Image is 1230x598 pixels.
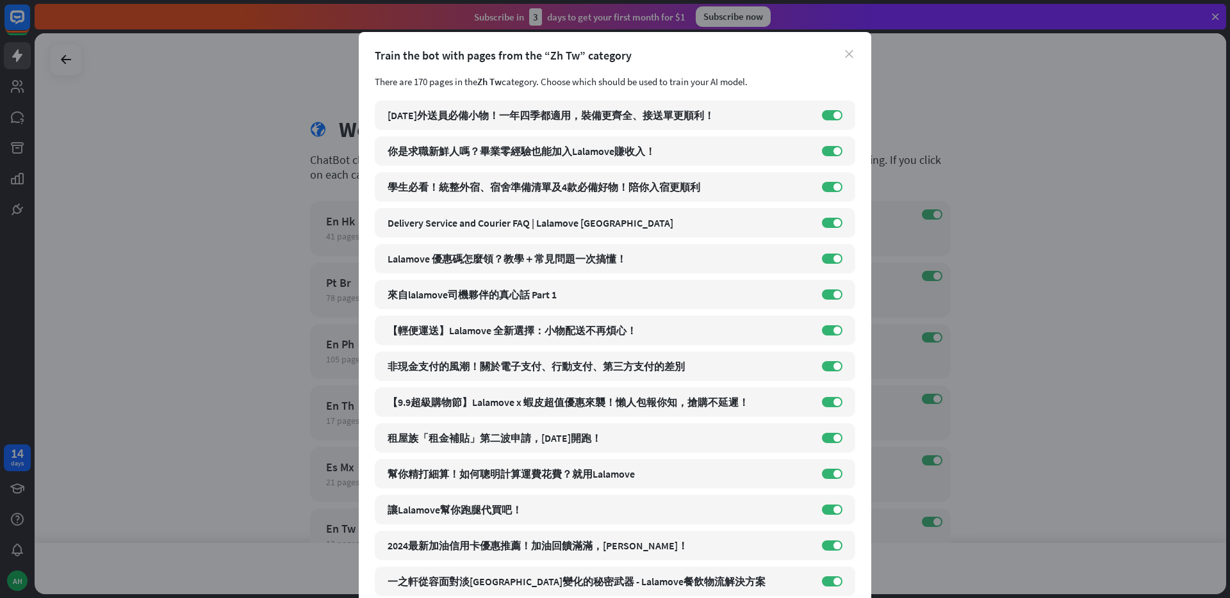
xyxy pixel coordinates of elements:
i: close [845,50,853,58]
div: Train the bot with pages from the “Zh Tw” category [375,48,855,63]
div: Delivery Service and Courier FAQ | Lalamove [GEOGRAPHIC_DATA] [388,216,809,229]
div: 【9.9超級購物節】Lalamove x 蝦皮超值優惠來襲！懶人包報你知，搶購不延遲！ [388,396,809,408]
button: Open LiveChat chat widget [10,5,49,44]
div: There are 170 pages in the category. Choose which should be used to train your AI model. [375,76,855,88]
div: 【輕便運送】Lalamove 全新選擇：小物配送不再煩心！ [388,324,809,337]
div: Lalamove 優惠碼怎麼領？教學＋常見問題一次搞懂！ [388,252,809,265]
div: 幫你精打細算！如何聰明計算運費花費？就用Lalamove [388,467,809,480]
div: 非現金支付的風潮！關於電子支付、行動支付、第三方支付的差別 [388,360,809,373]
div: 2024最新加油信用卡優惠推薦！加油回饋滿滿，[PERSON_NAME]！ [388,539,809,552]
div: 來自lalamove司機夥伴的真心話 Part 1 [388,288,809,301]
span: Zh Tw [477,76,502,88]
div: 你是求職新鮮人嗎？畢業零經驗也能加入Lalamove賺收入！ [388,145,809,158]
div: 讓Lalamove幫你跑腿代買吧！ [388,503,809,516]
div: [DATE]外送員必備小物！一年四季都適用，裝備更齊全、接送單更順利！ [388,109,809,122]
div: 學生必看！統整外宿、宿舍準備清單及4款必備好物！陪你入宿更順利 [388,181,809,193]
div: 租屋族「租金補貼」第二波申請，[DATE]開跑！ [388,432,809,444]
